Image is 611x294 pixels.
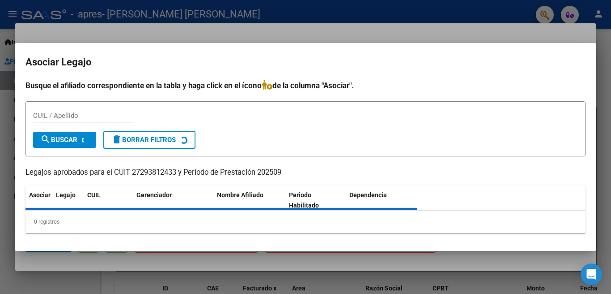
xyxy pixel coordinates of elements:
mat-icon: delete [111,134,122,145]
div: Open Intercom Messenger [581,264,602,285]
span: Gerenciador [136,191,172,199]
span: Dependencia [349,191,387,199]
h2: Asociar Legajo [25,54,586,71]
span: Legajo [56,191,76,199]
button: Borrar Filtros [103,131,195,149]
span: Periodo Habilitado [289,191,319,209]
span: Borrar Filtros [111,136,176,144]
span: CUIL [87,191,101,199]
datatable-header-cell: Asociar [25,186,52,215]
datatable-header-cell: Gerenciador [133,186,213,215]
h4: Busque el afiliado correspondiente en la tabla y haga click en el ícono de la columna "Asociar". [25,80,586,91]
datatable-header-cell: Nombre Afiliado [213,186,285,215]
span: Buscar [40,136,77,144]
datatable-header-cell: Legajo [52,186,84,215]
button: Buscar [33,132,96,148]
datatable-header-cell: CUIL [84,186,133,215]
datatable-header-cell: Dependencia [346,186,418,215]
mat-icon: search [40,134,51,145]
span: Asociar [29,191,51,199]
div: 0 registros [25,211,586,233]
datatable-header-cell: Periodo Habilitado [285,186,346,215]
p: Legajos aprobados para el CUIT 27293812433 y Período de Prestación 202509 [25,167,586,178]
span: Nombre Afiliado [217,191,263,199]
